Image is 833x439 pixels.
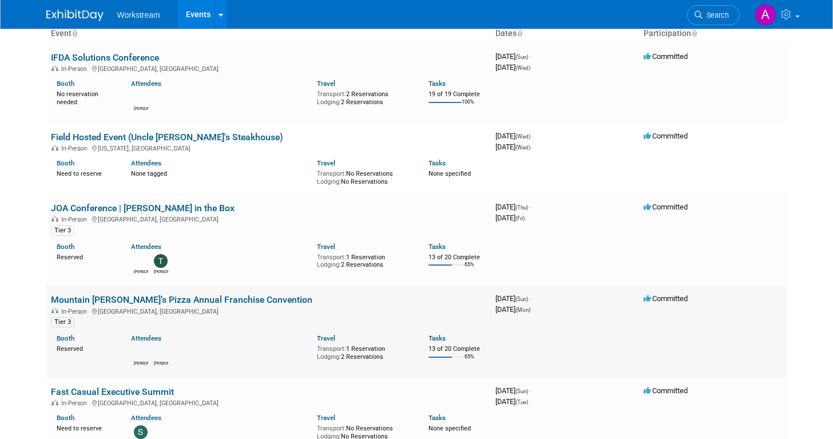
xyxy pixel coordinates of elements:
a: Sort by Participation Type [691,29,697,38]
span: Transport: [317,425,346,432]
a: Tasks [429,334,446,342]
img: Damon Young [154,346,168,359]
span: (Wed) [515,133,530,140]
div: Reserved [57,251,114,262]
span: [DATE] [495,305,530,314]
a: Sort by Event Name [72,29,77,38]
span: Committed [644,52,688,61]
img: Xavier Montalvo [154,425,168,439]
img: In-Person Event [51,400,58,405]
img: Tanner Michaelis [154,254,168,268]
div: [GEOGRAPHIC_DATA], [GEOGRAPHIC_DATA] [51,64,486,73]
a: Travel [317,334,335,342]
span: [DATE] [495,63,530,72]
a: Booth [57,243,74,251]
div: 1 Reservation 2 Reservations [317,343,411,361]
span: Transport: [317,90,346,98]
img: In-Person Event [51,145,58,151]
div: 19 of 19 Complete [429,90,486,98]
div: Tier 3 [51,317,74,327]
div: Josh Lu [134,359,148,366]
img: In-Person Event [51,65,58,71]
a: Travel [317,159,335,167]
span: Lodging: [317,261,341,268]
span: (Thu) [515,204,528,211]
span: (Wed) [515,144,530,151]
img: Annabelle Gu [755,4,776,26]
span: - [530,203,531,211]
span: In-Person [61,308,90,315]
span: Transport: [317,170,346,177]
span: Workstream [117,10,160,19]
td: 65% [465,354,474,369]
th: Dates [491,24,639,43]
td: 65% [465,262,474,277]
a: Tasks [429,414,446,422]
div: Reserved [57,343,114,353]
div: Damon Young [154,359,168,366]
img: ExhibitDay [46,10,104,21]
a: Sort by Start Date [517,29,522,38]
div: [GEOGRAPHIC_DATA], [GEOGRAPHIC_DATA] [51,306,486,315]
a: Tasks [429,243,446,251]
a: Field Hosted Event (Uncle [PERSON_NAME]'s Steakhouse) [51,132,283,143]
a: Attendees [131,80,161,88]
span: [DATE] [495,52,531,61]
div: None tagged [131,168,308,178]
span: (Wed) [515,65,530,71]
span: Committed [644,294,688,303]
img: Josh Lu [134,346,148,359]
div: Need to reserve [57,422,114,433]
span: In-Person [61,145,90,152]
div: [GEOGRAPHIC_DATA], [GEOGRAPHIC_DATA] [51,214,486,223]
a: Tasks [429,80,446,88]
th: Participation [639,24,787,43]
td: 100% [462,99,474,114]
span: [DATE] [495,397,528,406]
div: Tier 3 [51,226,74,236]
span: (Sun) [515,54,528,60]
span: None specified [429,170,471,177]
span: (Mon) [515,307,530,313]
span: - [530,52,531,61]
div: No Reservations No Reservations [317,168,411,185]
span: Lodging: [317,178,341,185]
a: Travel [317,80,335,88]
div: 13 of 20 Complete [429,345,486,353]
span: In-Person [61,216,90,223]
span: Transport: [317,345,346,353]
span: (Sun) [515,388,528,394]
div: [GEOGRAPHIC_DATA], [GEOGRAPHIC_DATA] [51,398,486,407]
div: No reservation needed [57,88,114,106]
div: 1 Reservation 2 Reservations [317,251,411,269]
span: Lodging: [317,353,341,361]
img: Sarah Chan [134,425,148,439]
a: Travel [317,243,335,251]
span: [DATE] [495,213,525,222]
img: Jacob Davis [134,254,148,268]
span: Transport: [317,254,346,261]
div: Tanner Michaelis [154,268,168,275]
img: In-Person Event [51,216,58,222]
span: (Tue) [515,399,528,405]
span: [DATE] [495,386,531,395]
span: (Fri) [515,215,525,222]
div: 13 of 20 Complete [429,254,486,262]
a: Attendees [131,243,161,251]
a: Attendees [131,414,161,422]
a: Attendees [131,334,161,342]
a: JOA Conference | [PERSON_NAME] in the Box [51,203,235,213]
span: In-Person [61,65,90,73]
span: [DATE] [495,132,534,140]
span: Committed [644,132,688,140]
span: In-Person [61,400,90,407]
span: Committed [644,386,688,395]
a: Booth [57,80,74,88]
img: Matthew Conover [134,91,148,105]
span: [DATE] [495,143,530,151]
a: Tasks [429,159,446,167]
span: [DATE] [495,294,531,303]
span: Committed [644,203,688,211]
span: - [530,386,531,395]
span: - [530,294,531,303]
